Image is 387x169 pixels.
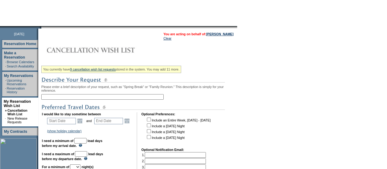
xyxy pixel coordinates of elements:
[163,36,171,40] a: Clear
[163,32,233,36] span: You are acting on behalf of:
[41,26,42,29] img: blank.gif
[47,118,76,124] input: Date format: M/D/Y. Shortcut keys: [T] for Today. [UP] or [.] for Next Day. [DOWN] or [,] for Pre...
[124,117,130,124] a: Open the calendar popup.
[42,139,102,148] b: lead days before my arrival date.
[5,117,7,124] td: ·
[206,32,233,36] a: [PERSON_NAME]
[39,26,41,29] img: promoShadowLeftCorner.gif
[41,66,181,73] div: You currently have stored in the system. You may add 11 more.
[4,129,27,134] a: My Contracts
[4,42,36,46] a: Reservation Home
[142,152,206,158] td: 1.
[141,112,175,116] b: Optional Preferences:
[42,152,103,161] b: lead days before my departure date.
[5,79,6,86] td: ·
[4,51,25,60] a: Make a Reservation
[42,112,101,116] b: I would like to stay sometime between
[5,60,6,64] td: ·
[4,74,33,78] a: My Reservations
[47,129,82,133] a: (show holiday calendar)
[42,152,74,156] b: I need a maximum of
[7,79,26,86] a: Upcoming Reservations
[76,117,83,124] a: Open the calendar popup.
[7,86,25,94] a: Reservation History
[7,109,27,116] a: Cancellation Wish List
[14,32,24,36] span: [DATE]
[4,99,31,108] a: My Reservation Wish List
[79,144,82,147] img: questionMark_lightBlue.gif
[81,165,93,169] b: night(s)
[41,44,164,56] img: Cancellation Wish List
[146,117,210,144] td: Include an Entire Week, [DATE] - [DATE] Include a [DATE] Night Include a [DATE] Night Include a [...
[94,118,123,124] input: Date format: M/D/Y. Shortcut keys: [T] for Today. [UP] or [.] for Next Day. [DOWN] or [,] for Pre...
[7,64,34,68] a: Search Availability
[7,117,27,124] a: New Release Requests
[85,117,93,125] td: and
[142,158,206,164] td: 2.
[7,60,34,64] a: Browse Calendars
[5,109,7,112] b: »
[84,157,87,160] img: questionMark_lightBlue.gif
[141,148,184,152] b: Optional Notification Email:
[70,67,116,71] a: 9 cancellation wish list requests
[42,165,69,169] b: For a minimum of
[42,139,73,143] b: I need a minimum of
[5,64,6,68] td: ·
[5,86,6,94] td: ·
